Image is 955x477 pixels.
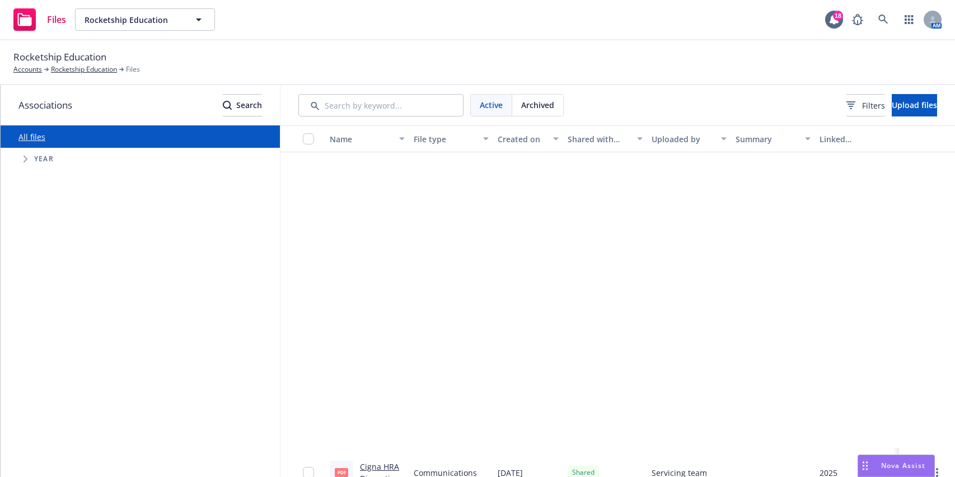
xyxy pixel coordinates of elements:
[18,132,45,142] a: All files
[480,99,503,111] span: Active
[1,148,280,170] div: Tree Example
[521,99,554,111] span: Archived
[9,4,71,35] a: Files
[223,101,232,110] svg: Search
[652,133,714,145] div: Uploaded by
[833,11,843,21] div: 18
[846,94,885,116] button: Filters
[85,14,181,26] span: Rocketship Education
[298,94,464,116] input: Search by keyword...
[647,125,731,152] button: Uploaded by
[498,133,546,145] div: Created on
[330,133,392,145] div: Name
[335,468,348,476] span: pdf
[563,125,647,152] button: Shared with client
[898,8,920,31] a: Switch app
[892,94,937,116] button: Upload files
[862,100,885,111] span: Filters
[414,133,476,145] div: File type
[303,133,314,144] input: Select all
[815,125,899,152] button: Linked associations
[881,461,925,470] span: Nova Assist
[47,15,66,24] span: Files
[13,64,42,74] a: Accounts
[846,8,869,31] a: Report a Bug
[51,64,117,74] a: Rocketship Education
[223,94,262,116] button: SearchSearch
[223,95,262,116] div: Search
[736,133,798,145] div: Summary
[858,455,872,476] div: Drag to move
[325,125,409,152] button: Name
[409,125,493,152] button: File type
[75,8,215,31] button: Rocketship Education
[568,133,630,145] div: Shared with client
[731,125,815,152] button: Summary
[34,156,54,162] span: Year
[892,100,937,110] span: Upload files
[820,133,895,145] div: Linked associations
[846,100,885,111] span: Filters
[493,125,563,152] button: Created on
[872,8,895,31] a: Search
[18,98,72,113] span: Associations
[13,50,106,64] span: Rocketship Education
[126,64,140,74] span: Files
[858,455,935,477] button: Nova Assist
